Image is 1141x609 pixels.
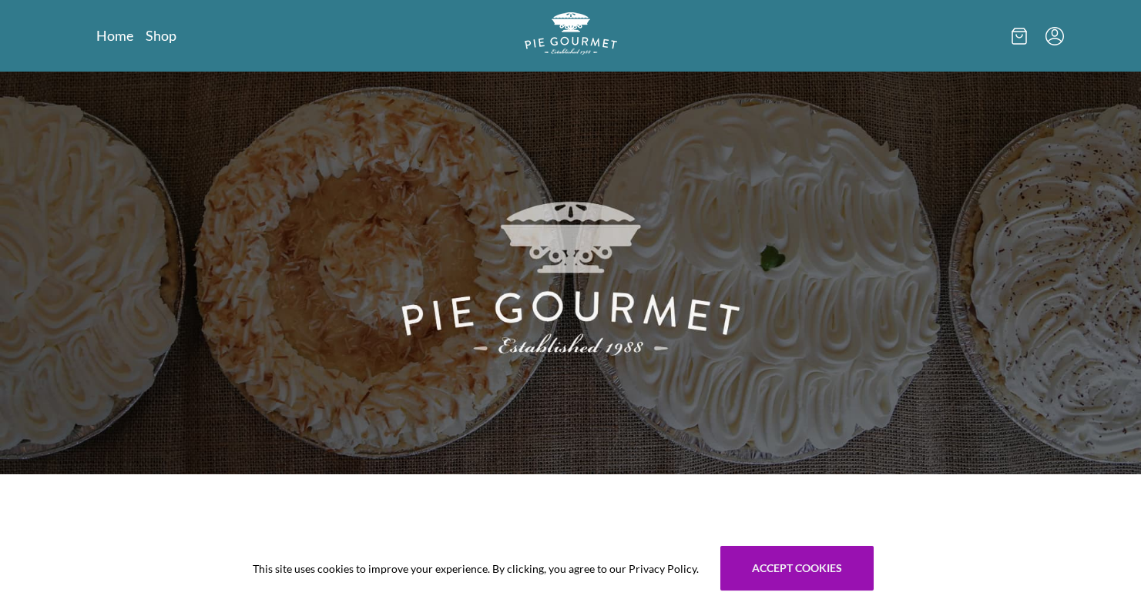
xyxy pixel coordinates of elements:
[146,26,176,45] a: Shop
[525,12,617,55] img: logo
[1045,27,1064,45] button: Menu
[253,560,699,577] span: This site uses cookies to improve your experience. By clicking, you agree to our Privacy Policy.
[115,524,1027,547] h1: Call [PHONE_NUMBER] or Order Online
[96,26,133,45] a: Home
[525,12,617,59] a: Logo
[720,546,874,591] button: Accept cookies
